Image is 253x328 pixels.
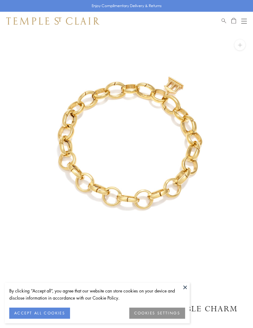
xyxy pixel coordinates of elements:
[92,3,162,9] p: Enjoy Complimentary Delivery & Returns
[222,299,247,322] iframe: Gorgias live chat messenger
[241,17,247,25] button: Open navigation
[9,30,253,274] img: 18K Temple Convertible Charm Bracelet
[129,308,185,319] button: COOKIES SETTINGS
[222,17,226,25] a: Search
[6,17,99,25] img: Temple St. Clair
[231,17,236,25] a: Open Shopping Bag
[9,308,70,319] button: ACCEPT ALL COOKIES
[9,287,185,301] div: By clicking “Accept all”, you agree that our website can store cookies on your device and disclos...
